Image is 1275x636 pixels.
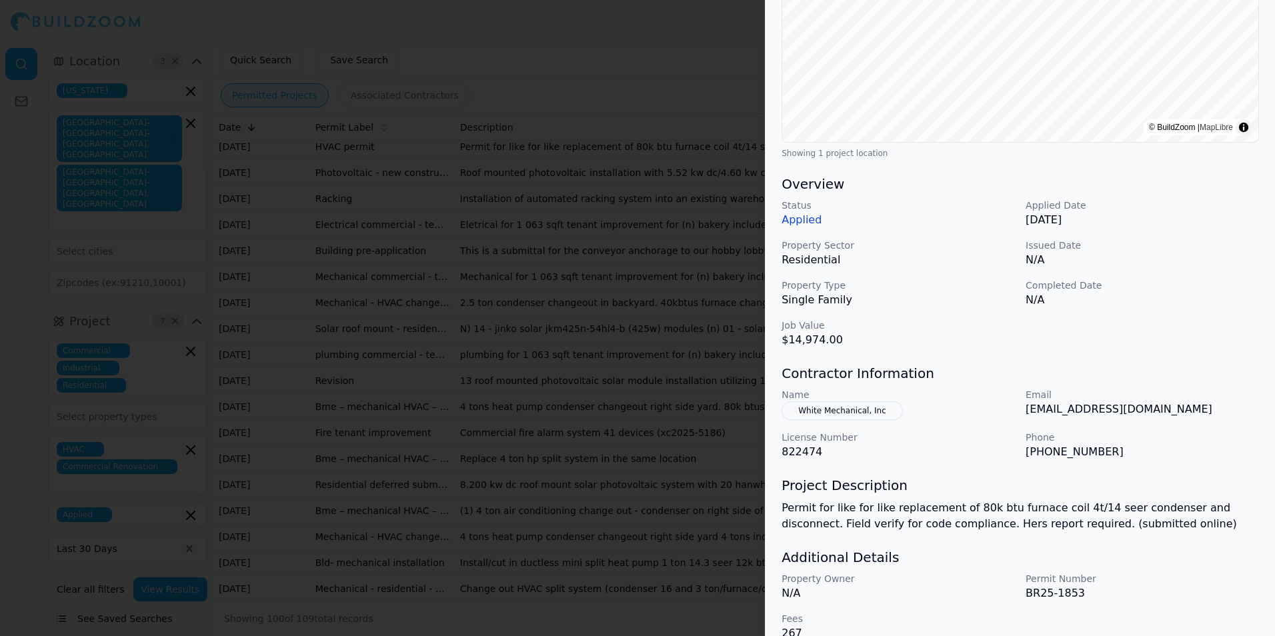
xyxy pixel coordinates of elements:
[1026,585,1259,601] p: BR25-1853
[1149,121,1233,134] div: © BuildZoom |
[1026,292,1259,308] p: N/A
[782,476,1259,495] h3: Project Description
[782,364,1259,383] h3: Contractor Information
[1026,252,1259,268] p: N/A
[782,252,1015,268] p: Residential
[1026,388,1259,401] p: Email
[782,199,1015,212] p: Status
[782,332,1015,348] p: $14,974.00
[782,388,1015,401] p: Name
[782,239,1015,252] p: Property Sector
[782,148,1259,159] div: Showing 1 project location
[1026,572,1259,585] p: Permit Number
[782,319,1015,332] p: Job Value
[1026,279,1259,292] p: Completed Date
[782,500,1259,532] p: Permit for like for like replacement of 80k btu furnace coil 4t/14 seer condenser and disconnect....
[1026,444,1259,460] p: [PHONE_NUMBER]
[782,401,903,420] button: White Mechanical, Inc
[1026,199,1259,212] p: Applied Date
[782,292,1015,308] p: Single Family
[1026,431,1259,444] p: Phone
[1026,212,1259,228] p: [DATE]
[1200,123,1233,132] a: MapLibre
[782,612,1015,625] p: Fees
[1026,401,1259,417] p: [EMAIL_ADDRESS][DOMAIN_NAME]
[782,548,1259,567] h3: Additional Details
[782,585,1015,601] p: N/A
[782,279,1015,292] p: Property Type
[782,431,1015,444] p: License Number
[782,444,1015,460] p: 822474
[1026,239,1259,252] p: Issued Date
[782,572,1015,585] p: Property Owner
[782,212,1015,228] p: Applied
[782,175,1259,193] h3: Overview
[1236,119,1252,135] summary: Toggle attribution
